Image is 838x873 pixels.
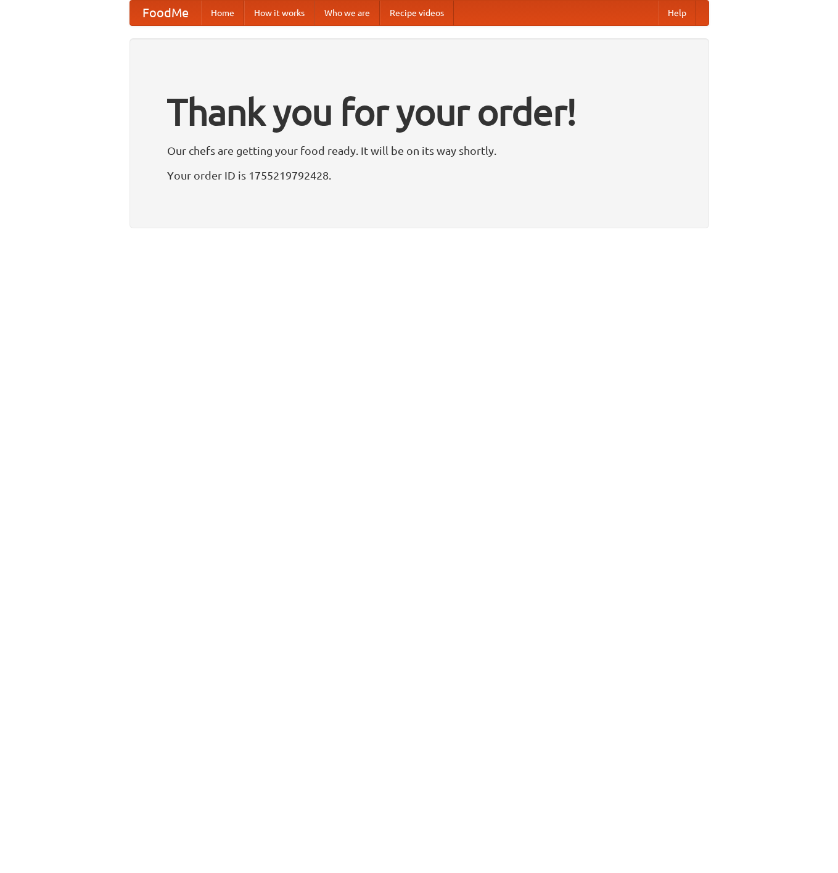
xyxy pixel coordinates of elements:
p: Your order ID is 1755219792428. [167,166,672,184]
a: Recipe videos [380,1,454,25]
a: Help [658,1,696,25]
p: Our chefs are getting your food ready. It will be on its way shortly. [167,141,672,160]
a: Home [201,1,244,25]
a: FoodMe [130,1,201,25]
a: How it works [244,1,314,25]
h1: Thank you for your order! [167,82,672,141]
a: Who we are [314,1,380,25]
